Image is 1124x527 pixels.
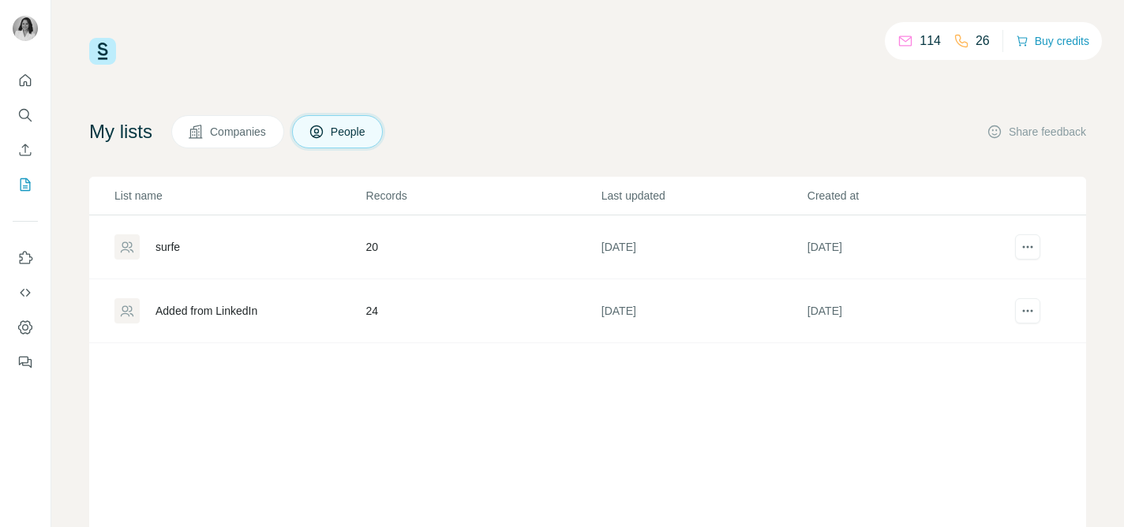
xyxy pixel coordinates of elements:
button: Search [13,101,38,129]
button: Enrich CSV [13,136,38,164]
p: List name [114,188,365,204]
button: Share feedback [987,124,1086,140]
td: 20 [365,215,601,279]
td: [DATE] [807,215,1013,279]
p: 114 [920,32,941,50]
button: Use Surfe API [13,278,38,307]
button: Use Surfe on LinkedIn [13,244,38,272]
td: [DATE] [601,215,807,279]
button: actions [1015,234,1040,260]
p: Records [366,188,600,204]
div: surfe [155,239,180,255]
button: actions [1015,298,1040,323]
button: Quick start [13,66,38,95]
button: Feedback [13,348,38,376]
div: Added from LinkedIn [155,303,257,319]
button: Dashboard [13,313,38,342]
span: People [331,124,367,140]
h4: My lists [89,119,152,144]
button: Buy credits [1016,30,1089,52]
img: Avatar [13,16,38,41]
td: [DATE] [807,279,1013,343]
button: My lists [13,170,38,199]
img: Surfe Logo [89,38,116,65]
td: [DATE] [601,279,807,343]
p: 26 [976,32,990,50]
p: Created at [807,188,1012,204]
span: Companies [210,124,268,140]
td: 24 [365,279,601,343]
p: Last updated [601,188,806,204]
